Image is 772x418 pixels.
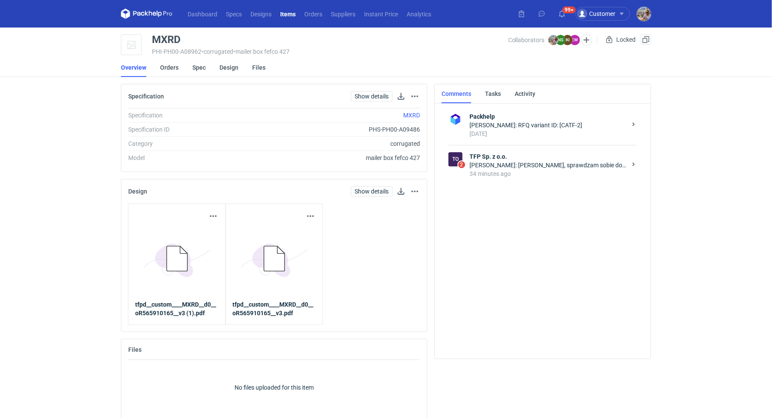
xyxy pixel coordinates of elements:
div: [DATE] [469,129,627,138]
a: MXRD [403,112,420,119]
h2: Design [128,188,147,195]
svg: Packhelp Pro [121,9,173,19]
div: Model [128,154,245,162]
h2: Files [128,346,142,353]
img: Michał Palasek [637,7,651,21]
div: MXRD [152,34,181,45]
button: 99+ [555,7,569,21]
a: Orders [160,58,179,77]
span: Collaborators [508,37,545,43]
div: corrugated [245,139,420,148]
a: Instant Price [360,9,402,19]
div: 34 minutes ago [469,169,627,178]
strong: Packhelp [469,112,627,121]
button: Download design [396,186,406,197]
a: Design [219,58,238,77]
a: Comments [442,84,471,103]
div: Locked [604,34,637,45]
a: Suppliers [327,9,360,19]
button: Edit collaborators [581,34,592,46]
span: • mailer box fefco 427 [233,48,290,55]
a: Files [252,58,266,77]
button: Customer [575,7,637,21]
div: [PERSON_NAME]: RFQ variant ID: [CATF-2] [469,121,627,129]
span: • corrugated [201,48,233,55]
a: tfpd__custom____MXRD__d0__oR565910165__v3.pdf [233,301,316,318]
a: Show details [351,91,392,101]
a: tfpd__custom____MXRD__d0__oR565910165__v3 (1).pdf [136,301,219,318]
button: Download specification [396,91,406,101]
div: mailer box fefco 427 [245,154,420,162]
div: PHS-PH00-A09486 [245,125,420,134]
div: Customer [577,9,615,19]
a: Items [276,9,300,19]
span: 2 [458,161,465,168]
a: Specs [222,9,246,19]
button: Actions [410,91,420,101]
img: Michał Palasek [548,35,559,45]
a: Analytics [402,9,435,19]
a: Designs [246,9,276,19]
a: Spec [192,58,206,77]
button: Actions [306,211,316,221]
div: Category [128,139,245,148]
div: Specification [128,111,245,120]
a: Overview [121,58,146,77]
button: Duplicate Item [641,34,651,45]
figcaption: KI [562,35,573,45]
button: Actions [410,186,420,197]
div: PHI-PH00-A08962 [152,48,508,55]
div: [PERSON_NAME]: [PERSON_NAME], sprawdzam sobie dostępne akrusze od ręki i mamy w docelowej jakości... [469,161,627,169]
figcaption: To [448,152,463,166]
a: Dashboard [183,9,222,19]
a: Show details [351,186,392,197]
div: TFP Sp. z o.o. [448,152,463,166]
button: Actions [208,211,219,221]
a: Activity [515,84,535,103]
h2: Specification [128,93,164,100]
div: Specification ID [128,125,245,134]
strong: tfpd__custom____MXRD__d0__oR565910165__v3 (1).pdf [136,301,216,317]
a: Orders [300,9,327,19]
img: Packhelp [448,112,463,126]
p: No files uploaded for this item [235,383,314,392]
strong: tfpd__custom____MXRD__d0__oR565910165__v3.pdf [233,301,314,317]
figcaption: EW [570,35,580,45]
figcaption: NS [556,35,566,45]
a: Tasks [485,84,501,103]
strong: TFP Sp. z o.o. [469,152,627,161]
